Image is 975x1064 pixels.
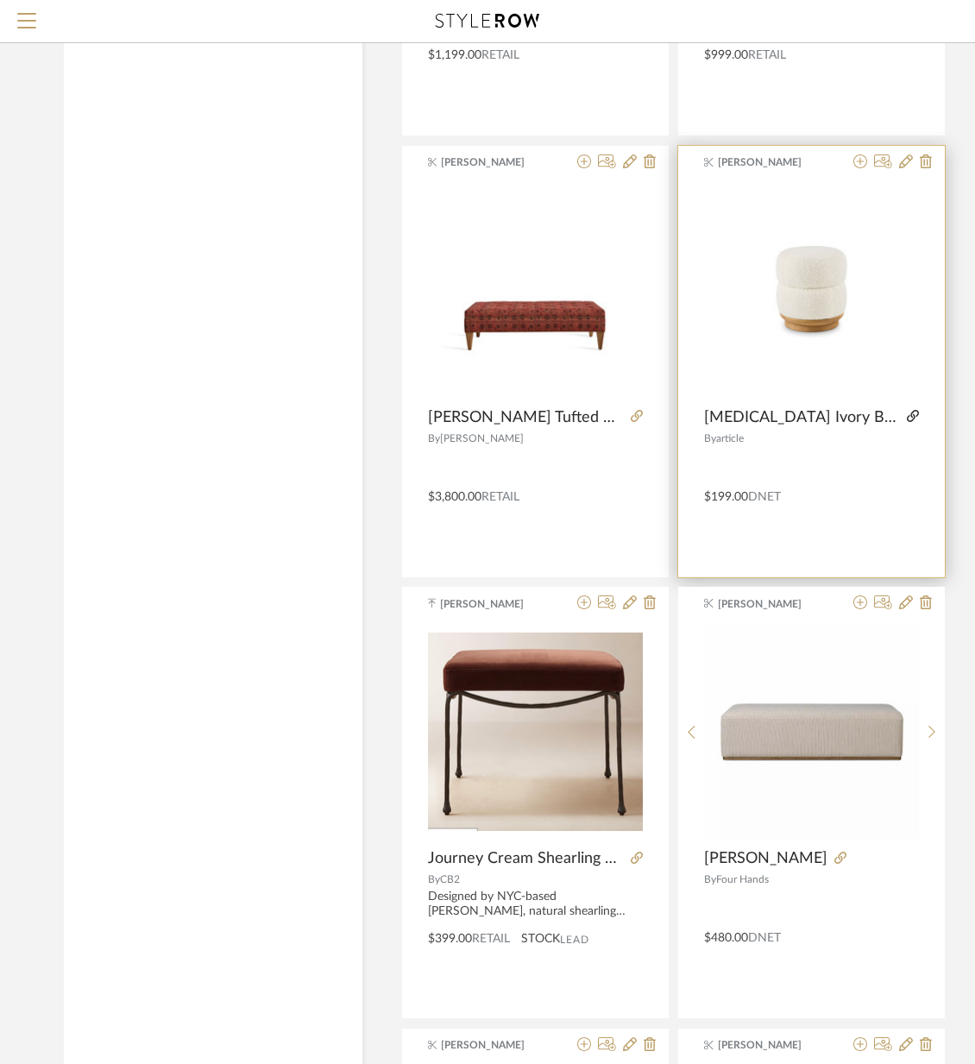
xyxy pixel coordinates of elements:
span: Lead [560,934,589,946]
span: [PERSON_NAME] [440,433,524,444]
span: Journey Cream Shearling Stool [428,849,624,868]
img: Pica Ivory Bouclé Ottoman [704,235,919,346]
span: [PERSON_NAME] [441,1037,550,1053]
span: By [704,433,716,444]
span: $1,199.00 [428,49,481,61]
img: Nickey Kehoe Tufted Ottoman [428,219,643,362]
span: By [704,874,716,885]
span: [PERSON_NAME] [718,596,827,612]
span: Four Hands [716,874,769,885]
span: [PERSON_NAME] [704,849,827,868]
img: Journey Cream Shearling Stool [428,633,643,831]
span: $3,800.00 [428,491,481,503]
span: CB2 [440,874,460,885]
span: [PERSON_NAME] [440,596,549,612]
span: $999.00 [704,49,748,61]
span: $399.00 [428,933,472,945]
span: $199.00 [704,491,748,503]
img: Clive Ottoman [705,625,919,839]
span: By [428,433,440,444]
span: [MEDICAL_DATA] Ivory Bouclé Ottoman [704,408,900,427]
span: [PERSON_NAME] [718,154,827,170]
span: [PERSON_NAME] Tufted Ottoman [428,408,624,427]
span: $480.00 [704,932,748,944]
span: [PERSON_NAME] [718,1037,827,1053]
span: DNET [748,491,781,503]
span: By [428,874,440,885]
div: Designed by NYC-based [PERSON_NAME], natural shearling stool recalls sculptural art deco designs.... [428,890,643,919]
span: Retail [481,49,519,61]
span: DNET [748,932,781,944]
span: [PERSON_NAME] [441,154,550,170]
span: Retail [748,49,786,61]
span: Retail [472,933,510,945]
span: STOCK [521,930,560,948]
div: 0 [704,183,919,399]
span: Retail [481,491,519,503]
span: article [716,433,744,444]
